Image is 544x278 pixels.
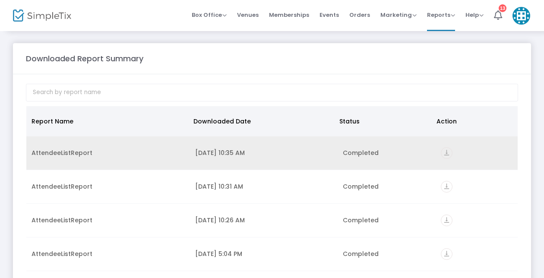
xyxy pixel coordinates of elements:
div: AttendeeListReport [32,182,185,191]
span: Box Office [192,11,227,19]
a: vertical_align_bottom [441,150,452,158]
th: Status [334,106,431,136]
input: Search by report name [26,84,518,101]
div: https://go.SimpleTix.com/ias16 [441,215,512,226]
th: Downloaded Date [188,106,334,136]
i: vertical_align_bottom [441,215,452,226]
a: vertical_align_bottom [441,251,452,259]
div: AttendeeListReport [32,148,185,157]
i: vertical_align_bottom [441,248,452,260]
i: vertical_align_bottom [441,181,452,193]
span: Venues [237,4,259,26]
div: Completed [343,216,431,224]
div: Completed [343,182,431,191]
div: Completed [343,148,431,157]
div: Completed [343,250,431,258]
div: 13 [499,4,506,12]
span: Help [465,11,484,19]
div: 8/21/2025 10:31 AM [195,182,332,191]
div: 8/21/2025 10:35 AM [195,148,332,157]
div: 8/6/2025 5:04 PM [195,250,332,258]
a: vertical_align_bottom [441,183,452,192]
a: vertical_align_bottom [441,217,452,226]
div: https://go.SimpleTix.com/x4z7l [441,248,512,260]
span: Memberships [269,4,309,26]
div: AttendeeListReport [32,250,185,258]
span: Marketing [380,11,417,19]
span: Reports [427,11,455,19]
span: Events [319,4,339,26]
m-panel-title: Downloaded Report Summary [26,53,143,64]
i: vertical_align_bottom [441,147,452,159]
th: Action [431,106,512,136]
div: 8/21/2025 10:26 AM [195,216,332,224]
span: Orders [349,4,370,26]
div: https://go.SimpleTix.com/9fkfz [441,181,512,193]
div: AttendeeListReport [32,216,185,224]
div: https://go.SimpleTix.com/0m3tl [441,147,512,159]
th: Report Name [26,106,188,136]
